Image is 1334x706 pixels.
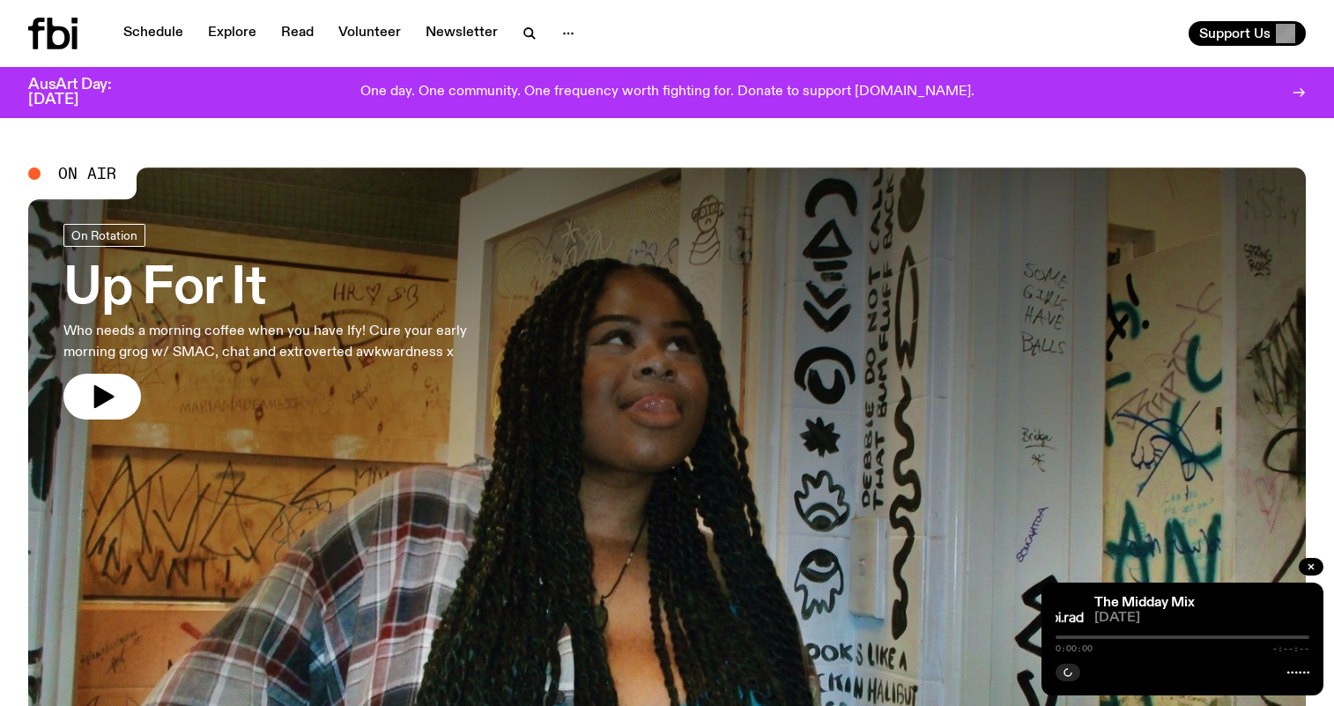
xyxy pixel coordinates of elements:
[113,21,194,46] a: Schedule
[1094,596,1195,610] a: The Midday Mix
[197,21,267,46] a: Explore
[1094,612,1309,625] span: [DATE]
[360,85,975,100] p: One day. One community. One frequency worth fighting for. Donate to support [DOMAIN_NAME].
[271,21,324,46] a: Read
[63,321,515,363] p: Who needs a morning coffee when you have Ify! Cure your early morning grog w/ SMAC, chat and extr...
[71,228,137,242] span: On Rotation
[1056,644,1093,653] span: 0:00:00
[1189,21,1306,46] button: Support Us
[328,21,411,46] a: Volunteer
[415,21,508,46] a: Newsletter
[1199,26,1271,41] span: Support Us
[63,264,515,314] h3: Up For It
[1272,644,1309,653] span: -:--:--
[63,224,145,247] a: On Rotation
[63,224,515,420] a: Up For ItWho needs a morning coffee when you have Ify! Cure your early morning grog w/ SMAC, chat...
[28,78,141,108] h3: AusArt Day: [DATE]
[58,166,116,182] span: On Air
